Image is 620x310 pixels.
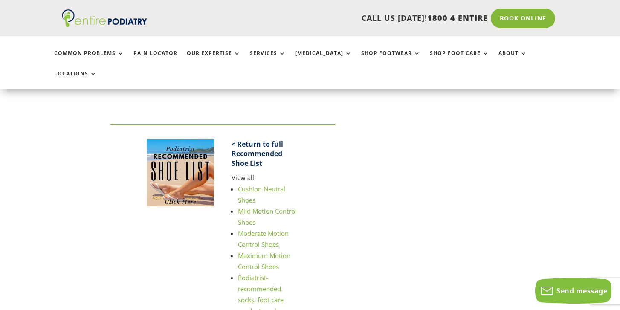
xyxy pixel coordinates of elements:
[498,50,527,69] a: About
[232,172,298,183] p: View all
[176,13,488,24] p: CALL US [DATE]!
[62,20,147,29] a: Entire Podiatry
[238,207,297,226] a: Mild Motion Control Shoes
[238,185,285,204] a: Cushion Neutral Shoes
[295,50,352,69] a: [MEDICAL_DATA]
[147,139,214,206] img: podiatrist-recommended-shoe-list-australia-entire-podiatry
[430,50,489,69] a: Shop Foot Care
[556,286,607,296] span: Send message
[250,50,286,69] a: Services
[238,251,290,271] a: Maximum Motion Control Shoes
[535,278,611,304] button: Send message
[238,229,289,249] a: Moderate Motion Control Shoes
[54,71,97,89] a: Locations
[361,50,420,69] a: Shop Footwear
[187,50,240,69] a: Our Expertise
[427,13,488,23] span: 1800 4 ENTIRE
[147,200,214,208] a: Podiatrist Recommended Shoe List Australia
[491,9,555,28] a: Book Online
[133,50,177,69] a: Pain Locator
[232,139,283,168] a: < Return to full Recommended Shoe List
[62,9,147,27] img: logo (1)
[54,50,124,69] a: Common Problems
